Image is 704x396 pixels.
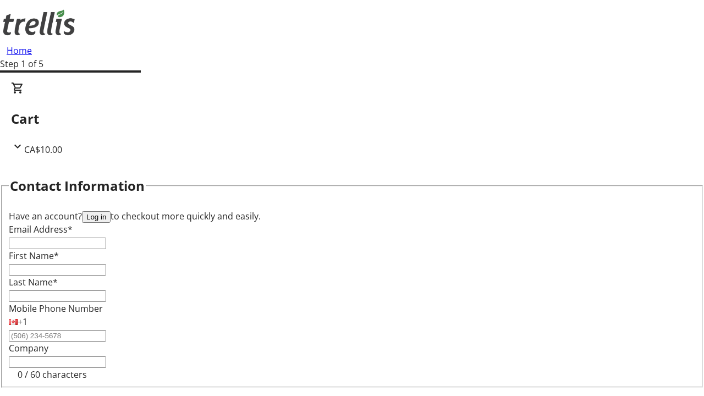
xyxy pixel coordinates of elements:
label: Mobile Phone Number [9,302,103,315]
h2: Contact Information [10,176,145,196]
input: (506) 234-5678 [9,330,106,342]
label: First Name* [9,250,59,262]
button: Log in [82,211,111,223]
div: CartCA$10.00 [11,81,693,156]
h2: Cart [11,109,693,129]
label: Last Name* [9,276,58,288]
div: Have an account? to checkout more quickly and easily. [9,210,695,223]
label: Company [9,342,48,354]
span: CA$10.00 [24,144,62,156]
label: Email Address* [9,223,73,235]
tr-character-limit: 0 / 60 characters [18,369,87,381]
